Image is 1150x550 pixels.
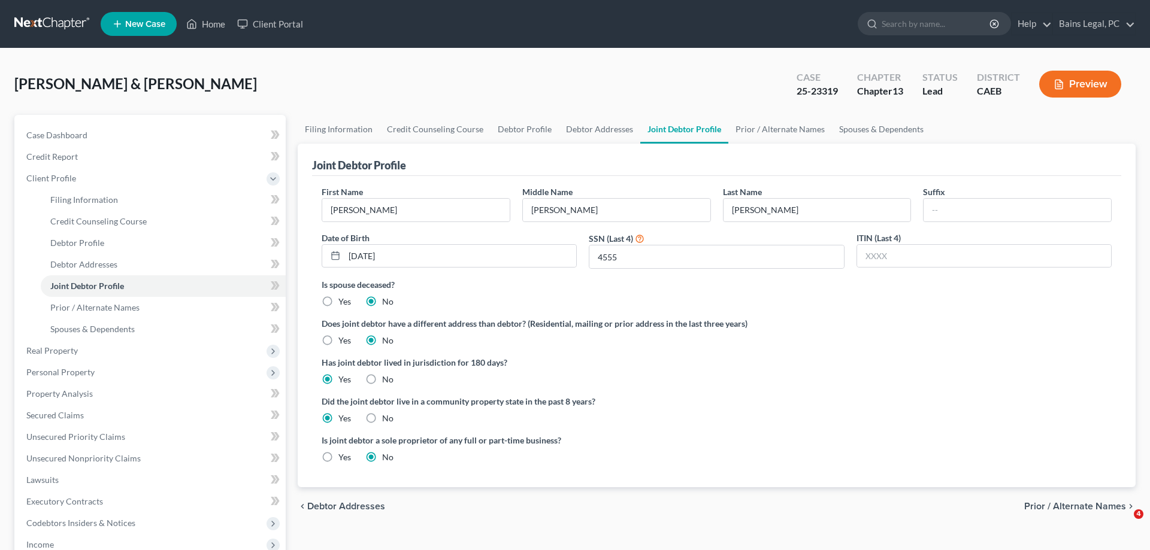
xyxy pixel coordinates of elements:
[1024,502,1136,511] button: Prior / Alternate Names chevron_right
[491,115,559,144] a: Debtor Profile
[26,345,78,355] span: Real Property
[26,151,78,162] span: Credit Report
[125,20,165,29] span: New Case
[797,84,838,98] div: 25-23319
[1134,509,1143,519] span: 4
[723,186,762,198] label: Last Name
[380,115,491,144] a: Credit Counseling Course
[17,448,286,469] a: Unsecured Nonpriority Claims
[17,405,286,426] a: Secured Claims
[382,335,394,347] label: No
[589,245,843,268] input: XXXX
[312,158,406,172] div: Joint Debtor Profile
[41,189,286,211] a: Filing Information
[26,496,103,506] span: Executory Contracts
[50,216,147,226] span: Credit Counseling Course
[298,502,385,511] button: chevron_left Debtor Addresses
[50,259,117,269] span: Debtor Addresses
[322,232,370,244] label: Date of Birth
[180,13,231,35] a: Home
[50,302,140,312] span: Prior / Alternate Names
[26,453,141,463] span: Unsecured Nonpriority Claims
[322,434,711,446] label: Is joint debtor a sole proprietor of any full or part-time business?
[892,85,903,96] span: 13
[1012,13,1052,35] a: Help
[922,71,958,84] div: Status
[26,388,93,399] span: Property Analysis
[14,75,257,92] span: [PERSON_NAME] & [PERSON_NAME]
[231,13,309,35] a: Client Portal
[17,383,286,405] a: Property Analysis
[17,426,286,448] a: Unsecured Priority Claims
[26,518,135,528] span: Codebtors Insiders & Notices
[857,245,1111,268] input: XXXX
[857,84,903,98] div: Chapter
[338,373,351,385] label: Yes
[26,432,125,442] span: Unsecured Priority Claims
[977,84,1020,98] div: CAEB
[50,281,124,291] span: Joint Debtor Profile
[1024,502,1126,511] span: Prior / Alternate Names
[344,245,576,268] input: MM/DD/YYYY
[50,324,135,334] span: Spouses & Dependents
[322,186,363,198] label: First Name
[41,275,286,297] a: Joint Debtor Profile
[26,173,76,183] span: Client Profile
[640,115,728,144] a: Joint Debtor Profile
[26,475,59,485] span: Lawsuits
[50,238,104,248] span: Debtor Profile
[50,195,118,205] span: Filing Information
[322,356,1112,369] label: Has joint debtor lived in jurisdiction for 180 days?
[41,297,286,318] a: Prior / Alternate Names
[41,232,286,254] a: Debtor Profile
[977,71,1020,84] div: District
[338,451,351,463] label: Yes
[1109,509,1138,538] iframe: Intercom live chat
[307,502,385,511] span: Debtor Addresses
[338,335,351,347] label: Yes
[1053,13,1135,35] a: Bains Legal, PC
[924,199,1111,221] input: --
[26,367,95,377] span: Personal Property
[922,84,958,98] div: Lead
[523,199,710,221] input: M.I
[382,451,394,463] label: No
[724,199,911,221] input: --
[41,318,286,340] a: Spouses & Dependents
[797,71,838,84] div: Case
[923,186,945,198] label: Suffix
[17,124,286,146] a: Case Dashboard
[41,211,286,232] a: Credit Counseling Course
[1039,71,1121,98] button: Preview
[522,186,573,198] label: Middle Name
[382,412,394,424] label: No
[26,130,87,140] span: Case Dashboard
[298,502,307,511] i: chevron_left
[589,232,633,245] label: SSN (Last 4)
[728,115,832,144] a: Prior / Alternate Names
[41,254,286,275] a: Debtor Addresses
[338,412,351,424] label: Yes
[857,71,903,84] div: Chapter
[322,199,510,221] input: --
[26,539,54,549] span: Income
[882,13,991,35] input: Search by name...
[559,115,640,144] a: Debtor Addresses
[382,373,394,385] label: No
[298,115,380,144] a: Filing Information
[322,317,1112,330] label: Does joint debtor have a different address than debtor? (Residential, mailing or prior address in...
[382,296,394,308] label: No
[17,491,286,512] a: Executory Contracts
[17,146,286,168] a: Credit Report
[322,278,1112,291] label: Is spouse deceased?
[26,410,84,420] span: Secured Claims
[832,115,931,144] a: Spouses & Dependents
[1126,502,1136,511] i: chevron_right
[17,469,286,491] a: Lawsuits
[338,296,351,308] label: Yes
[322,395,1112,408] label: Did the joint debtor live in a community property state in the past 8 years?
[857,232,901,244] label: ITIN (Last 4)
